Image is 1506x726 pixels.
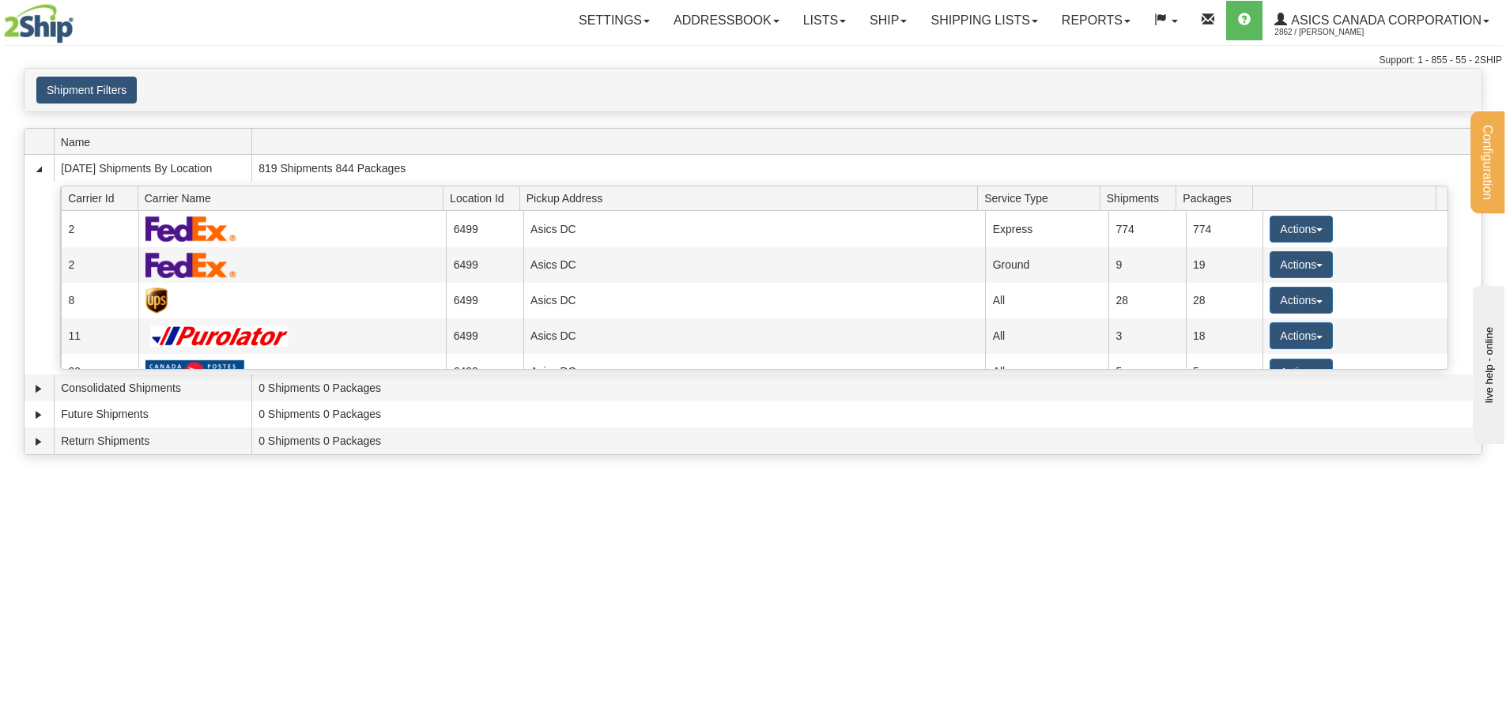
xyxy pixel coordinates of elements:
[446,318,523,354] td: 6499
[31,161,47,177] a: Collapse
[1263,1,1501,40] a: ASICS CANADA CORPORATION 2862 / [PERSON_NAME]
[4,54,1502,67] div: Support: 1 - 855 - 55 - 2SHIP
[31,381,47,397] a: Expand
[985,318,1108,354] td: All
[985,247,1108,283] td: Ground
[662,1,791,40] a: Addressbook
[54,155,251,182] td: [DATE] Shipments By Location
[1470,282,1504,443] iframe: chat widget
[567,1,662,40] a: Settings
[251,155,1481,182] td: 819 Shipments 844 Packages
[1186,211,1263,246] td: 774
[1186,247,1263,283] td: 19
[145,325,295,347] img: Purolator
[919,1,1049,40] a: Shipping lists
[1050,1,1142,40] a: Reports
[1186,354,1263,389] td: 5
[145,216,236,242] img: FedEx Express®
[1274,24,1393,40] span: 2862 / [PERSON_NAME]
[61,130,251,154] span: Name
[251,374,1481,401] td: 0 Shipments 0 Packages
[527,186,978,210] span: Pickup Address
[68,186,138,210] span: Carrier Id
[523,247,986,283] td: Asics DC
[1287,13,1481,27] span: ASICS CANADA CORPORATION
[1470,111,1504,213] button: Configuration
[446,283,523,318] td: 6499
[61,318,138,354] td: 11
[1270,322,1333,349] button: Actions
[36,77,137,103] button: Shipment Filters
[61,211,138,246] td: 2
[251,427,1481,454] td: 0 Shipments 0 Packages
[1107,186,1176,210] span: Shipments
[1270,216,1333,243] button: Actions
[54,374,251,401] td: Consolidated Shipments
[1108,354,1185,389] td: 5
[12,13,146,25] div: live help - online
[1270,251,1333,278] button: Actions
[984,186,1100,210] span: Service Type
[145,252,236,278] img: FedEx Express®
[54,427,251,454] td: Return Shipments
[523,211,986,246] td: Asics DC
[1186,283,1263,318] td: 28
[1270,287,1333,314] button: Actions
[251,401,1481,428] td: 0 Shipments 0 Packages
[450,186,519,210] span: Location Id
[1186,318,1263,354] td: 18
[61,354,138,389] td: 20
[145,288,168,314] img: UPS
[523,354,986,389] td: Asics DC
[791,1,858,40] a: Lists
[1108,283,1185,318] td: 28
[61,247,138,283] td: 2
[31,407,47,423] a: Expand
[523,283,986,318] td: Asics DC
[985,354,1108,389] td: All
[145,186,443,210] span: Carrier Name
[31,434,47,450] a: Expand
[446,247,523,283] td: 6499
[985,211,1108,246] td: Express
[1108,211,1185,246] td: 774
[1108,247,1185,283] td: 9
[985,283,1108,318] td: All
[858,1,919,40] a: Ship
[145,359,245,385] img: Canada Post
[54,401,251,428] td: Future Shipments
[1270,359,1333,386] button: Actions
[61,283,138,318] td: 8
[4,4,74,43] img: logo2862.jpg
[1183,186,1252,210] span: Packages
[446,211,523,246] td: 6499
[1108,318,1185,354] td: 3
[446,354,523,389] td: 6499
[523,318,986,354] td: Asics DC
